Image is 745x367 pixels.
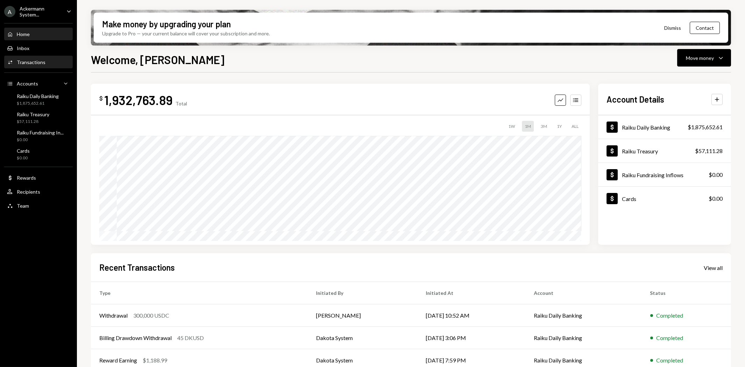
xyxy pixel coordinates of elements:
a: Raiku Daily Banking$1,875,652.61 [598,115,731,139]
div: Move money [686,54,714,62]
a: Team [4,199,73,212]
div: $0.00 [709,171,723,179]
div: Withdrawal [99,311,128,320]
div: Raiku Daily Banking [17,93,59,99]
div: $1,188.99 [143,356,167,365]
a: Raiku Fundraising Inflows$0.00 [598,163,731,186]
div: $0.00 [17,137,64,143]
div: Team [17,203,29,209]
div: $ [99,95,103,102]
div: Transactions [17,59,45,65]
a: Raiku Daily Banking$1,875,652.61 [4,91,73,108]
div: 1Y [554,121,565,132]
td: [DATE] 3:06 PM [417,327,525,349]
th: Status [642,282,731,304]
a: Raiku Treasury$57,111.28 [598,139,731,162]
button: Contact [690,22,720,34]
td: [DATE] 10:52 AM [417,304,525,327]
div: Raiku Fundraising In... [17,130,64,136]
th: Account [525,282,642,304]
div: Reward Earning [99,356,137,365]
div: A [4,6,15,17]
a: Home [4,28,73,40]
div: 300,000 USDC [133,311,169,320]
div: Accounts [17,81,38,86]
div: 1,932,763.89 [104,92,173,108]
td: Dakota System [308,327,417,349]
a: View all [704,264,723,271]
div: Recipients [17,189,40,195]
div: $0.00 [17,155,30,161]
div: $0.00 [709,194,723,203]
a: Rewards [4,171,73,184]
div: 1W [506,121,518,132]
div: $57,111.28 [695,147,723,155]
h1: Welcome, [PERSON_NAME] [91,53,224,67]
h2: Recent Transactions [99,262,175,273]
div: $1,875,652.61 [17,101,59,106]
div: Ackermann System... [20,6,61,18]
div: Raiku Fundraising Inflows [622,172,683,178]
div: Total [175,101,187,106]
button: Move money [677,49,731,67]
th: Initiated At [417,282,525,304]
a: Inbox [4,42,73,54]
h2: Account Details [607,94,664,105]
div: ALL [569,121,581,132]
a: Raiku Fundraising In...$0.00 [4,127,73,144]
a: Transactions [4,56,73,68]
div: $1,875,652.61 [688,123,723,131]
td: Raiku Daily Banking [525,304,642,327]
div: Completed [657,311,683,320]
th: Type [91,282,308,304]
div: Billing Drawdown Withdrawal [99,334,172,342]
div: Cards [17,148,30,154]
a: Accounts [4,77,73,90]
a: Cards$0.00 [598,187,731,210]
td: [PERSON_NAME] [308,304,417,327]
div: 1M [522,121,534,132]
div: Make money by upgrading your plan [102,18,231,30]
div: Upgrade to Pro — your current balance will cover your subscription and more. [102,30,270,37]
a: Raiku Treasury$57,111.28 [4,109,73,126]
div: Cards [622,195,636,202]
div: 3M [538,121,550,132]
th: Initiated By [308,282,417,304]
div: Raiku Treasury [622,148,658,154]
div: Raiku Daily Banking [622,124,670,131]
div: Raiku Treasury [17,111,49,117]
div: Home [17,31,30,37]
div: $57,111.28 [17,119,49,125]
div: Inbox [17,45,29,51]
div: Rewards [17,175,36,181]
button: Dismiss [656,20,690,36]
td: Raiku Daily Banking [525,327,642,349]
a: Cards$0.00 [4,146,73,162]
div: View all [704,264,723,271]
div: 45 DKUSD [177,334,204,342]
div: Completed [657,356,683,365]
a: Recipients [4,185,73,198]
div: Completed [657,334,683,342]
